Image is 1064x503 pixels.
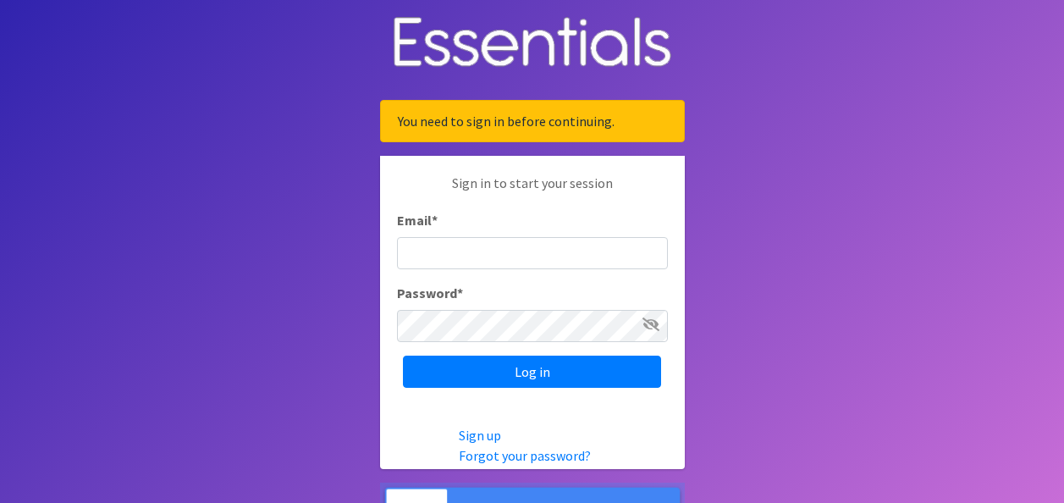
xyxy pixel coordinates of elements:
a: Forgot your password? [459,447,591,464]
a: Sign up [459,427,501,444]
label: Password [397,283,463,303]
abbr: required [457,285,463,301]
div: You need to sign in before continuing. [380,100,685,142]
input: Log in [403,356,661,388]
abbr: required [432,212,438,229]
label: Email [397,210,438,230]
p: Sign in to start your session [397,173,668,210]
